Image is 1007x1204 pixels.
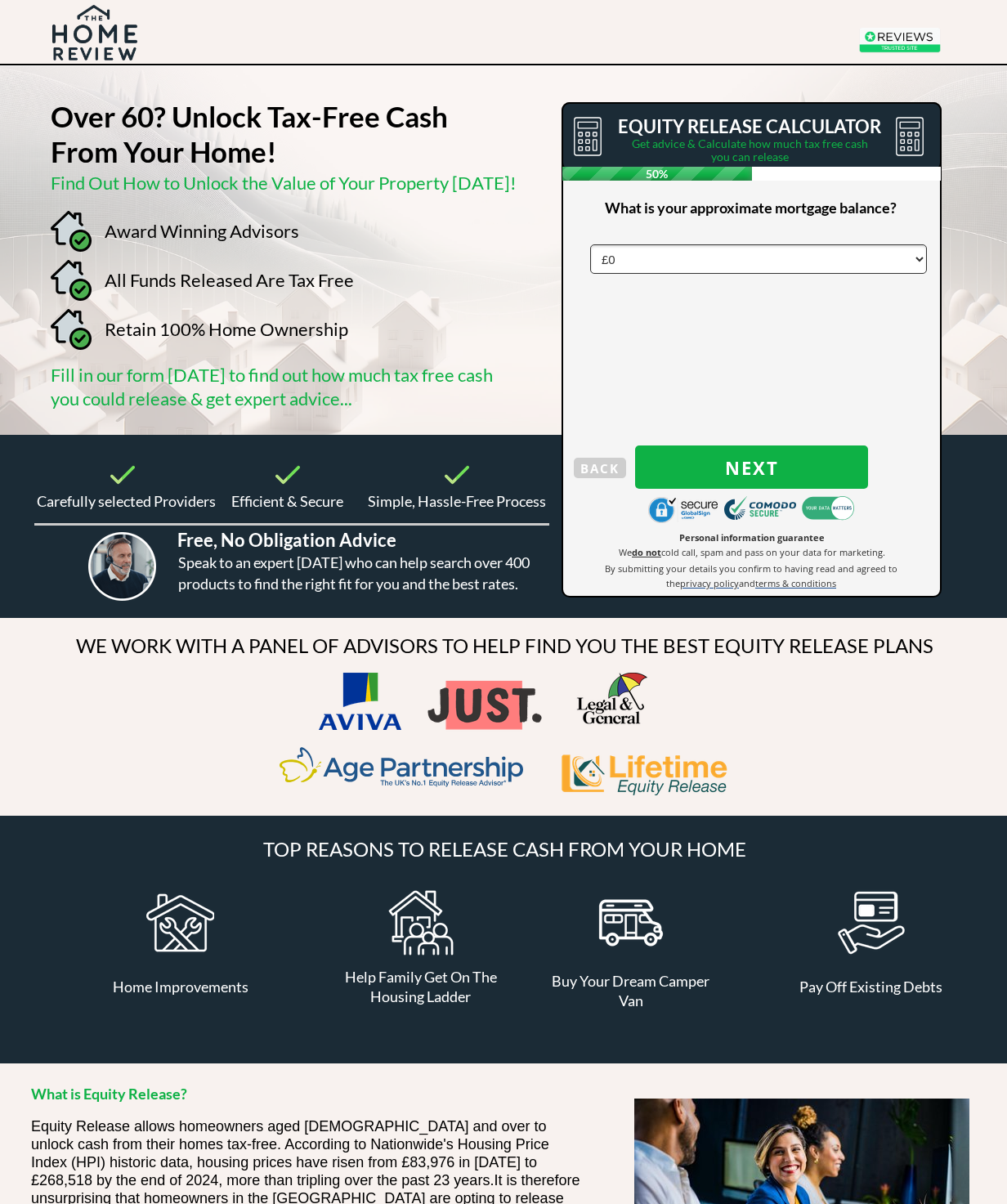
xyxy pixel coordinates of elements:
[755,577,836,589] span: terms & conditions
[574,458,626,478] button: BACK
[113,978,248,996] span: Home Improvements
[345,968,497,1005] span: Help Family Get On The Housing Ladder
[105,318,348,340] span: Retain 100% Home Ownership
[105,269,354,291] span: All Funds Released Are Tax Free
[31,1085,187,1103] strong: What is Equity Release?
[739,577,755,589] span: and
[799,978,942,996] span: Pay Off Existing Debts
[680,577,739,589] span: privacy policy
[51,364,493,410] span: Fill in our form [DATE] to find out how much tax free cash you could release & get expert advice...
[177,529,396,551] span: Free, No Obligation Advice
[632,137,868,163] span: Get advice & Calculate how much tax free cash you can release
[632,546,661,558] strong: do not
[368,492,546,510] span: Simple, Hassle-Free Process
[562,167,752,181] span: 50%
[605,199,897,217] span: What is your approximate mortgage balance?
[552,972,709,1009] span: Buy Your Dream Camper Van
[31,1118,549,1170] span: Equity Release allows homeowners aged [DEMOGRAPHIC_DATA] and over to unlock cash from their homes...
[635,445,868,489] button: Next
[51,99,448,168] strong: Over 60? Unlock Tax-Free Cash From Your Home!
[574,458,626,479] span: BACK
[618,115,881,137] span: EQUITY RELEASE CALCULATOR
[680,576,739,589] a: privacy policy
[635,457,868,478] span: Next
[619,546,885,558] span: We cold call, spam and pass on your data for marketing.
[31,1154,537,1188] span: ousing prices have risen from £83,976 in [DATE] to £268,518 by the end of 2024, more than triplin...
[178,553,530,593] span: Speak to an expert [DATE] who can help search over 400 products to find the right fit for you and...
[231,492,343,510] span: Efficient & Secure
[105,220,299,242] span: Award Winning Advisors
[51,172,517,194] span: Find Out How to Unlock the Value of Your Property [DATE]!
[37,492,216,510] span: Carefully selected Providers
[605,562,897,589] span: By submitting your details you confirm to having read and agreed to the
[76,633,933,657] span: WE WORK WITH A PANEL OF ADVISORS TO HELP FIND YOU THE BEST EQUITY RELEASE PLANS
[755,576,836,589] a: terms & conditions
[679,531,825,544] span: Personal information guarantee
[263,837,746,861] span: TOP REASONS TO RELEASE CASH FROM YOUR HOME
